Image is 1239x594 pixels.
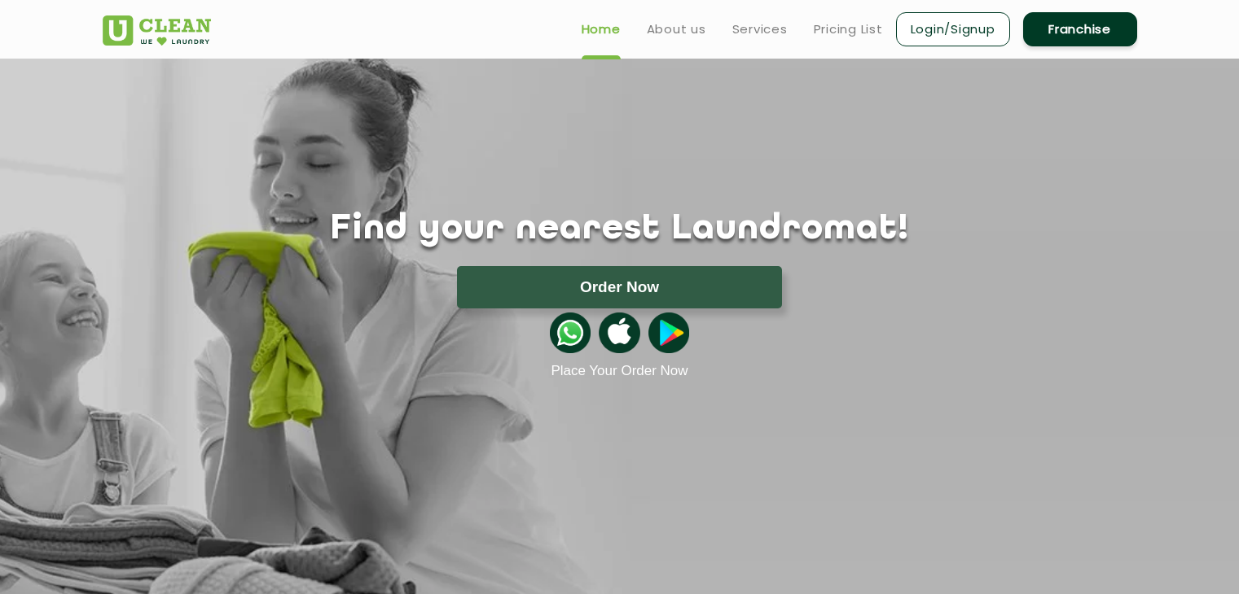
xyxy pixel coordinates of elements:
a: Pricing List [814,20,883,39]
img: playstoreicon.png [648,312,689,353]
button: Order Now [457,266,782,308]
a: Place Your Order Now [551,363,688,379]
img: apple-icon.png [599,312,639,353]
img: whatsappicon.png [550,312,591,353]
a: Home [582,20,621,39]
img: UClean Laundry and Dry Cleaning [103,15,211,46]
h1: Find your nearest Laundromat! [90,209,1149,250]
a: About us [647,20,706,39]
a: Franchise [1023,12,1137,46]
a: Login/Signup [896,12,1010,46]
a: Services [732,20,788,39]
